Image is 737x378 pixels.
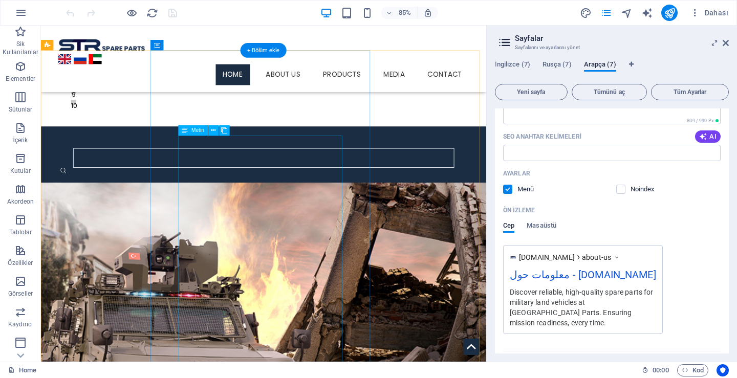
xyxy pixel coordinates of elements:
button: publish [661,5,678,21]
button: Tümünü aç [572,84,647,100]
p: Özellikler [8,259,33,267]
a: Seçimi iptal etmek için tıkla. Sayfaları açmak için çift tıkla [8,364,36,376]
span: [DOMAIN_NAME] [519,252,575,262]
button: Usercentrics [717,364,729,376]
p: Görseller [8,290,33,298]
p: SEO Anahtar Kelimeleri [503,132,581,141]
h2: Sayfalar [515,34,729,43]
span: Kod [682,364,704,376]
div: Discover reliable, high-quality spare parts for military land vehicles at [GEOGRAPHIC_DATA] Parts... [510,286,656,328]
button: Tüm Ayarlar [651,84,729,100]
i: Sayfalar (Ctrl+Alt+S) [600,7,612,19]
span: 809 / 990 Px [687,118,713,123]
button: navigator [620,7,633,19]
button: Dahası [686,5,732,21]
div: + Bölüm ekle [241,43,287,58]
span: Yeni sayfa [500,89,563,95]
span: Arama sonuçlarında hesaplanan piksel uzunluğu [685,117,721,124]
i: AI Writer [641,7,653,19]
span: Tümünü aç [576,89,643,95]
span: Rusça (7) [543,58,572,73]
button: pages [600,7,612,19]
p: Arama sonuçlarında sayfanızın ön izlemesi [503,206,535,214]
button: design [579,7,592,19]
span: Arapça (7) [584,58,616,73]
span: Cep [503,219,514,234]
button: 9 [35,74,41,80]
p: Tablolar [9,228,32,236]
p: Bu sayfanın otomatik oluşturulan gezinmede gösterilmesini isteyip istemediğini belirt. [517,185,551,194]
p: Sütunlar [9,105,33,114]
span: 00 00 [653,364,668,376]
span: Metin [191,128,204,133]
p: Akordeon [7,197,34,206]
p: Ayarlar [503,169,530,177]
i: Yeniden boyutlandırmada yakınlaştırma düzeyini seçilen cihaza uyacak şekilde otomatik olarak ayarla. [423,8,432,17]
p: Arama motorlarına bu sayfayı arama sonuçlarından hariç tutmaları emrini ver. [631,185,664,194]
p: Elementler [6,75,35,83]
button: Yeni sayfa [495,84,568,100]
p: İçerik [13,136,28,144]
button: Kod [677,364,708,376]
div: Ön izleme [503,221,556,241]
i: Navigatör [621,7,633,19]
i: Tasarım (Ctrl+Alt+Y) [580,7,592,19]
button: text_generator [641,7,653,19]
span: Dahası [690,8,728,18]
button: Ön izleme modundan çıkıp düzenlemeye devam etmek için buraya tıklayın [125,7,138,19]
span: AI [699,132,717,141]
span: Masaüstü [527,219,556,234]
i: Sayfayı yeniden yükleyin [146,7,158,19]
div: Dil Sekmeleri [495,60,729,80]
i: Yayınla [664,7,676,19]
span: : [660,366,661,374]
span: about-us [582,252,611,262]
span: İngilizce (7) [495,58,530,73]
h6: Oturum süresi [642,364,669,376]
button: 85% [381,7,418,19]
span: Tüm Ayarlar [656,89,724,95]
button: AI [695,130,721,143]
div: معلومات حول - [DOMAIN_NAME] [510,267,656,287]
h6: 85% [397,7,413,19]
h3: Sayfalarını ve ayarlarını yönet [515,43,708,52]
img: Balksz-1-Kurtarld-O2hyg9bEPvTUQEQKMMdZmg-IQY-VLIHR3OpV1hTc442Sw-Dd86PcEOImQ8fZ-HxuogyQ.png [510,254,516,261]
button: 10 [35,87,41,93]
button: reload [146,7,158,19]
p: Kaydırıcı [8,320,33,328]
p: Kutular [10,167,31,175]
